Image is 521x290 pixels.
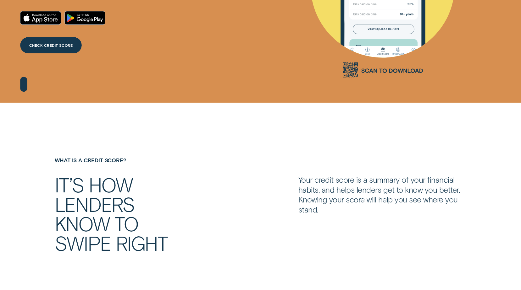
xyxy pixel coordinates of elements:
[295,175,469,214] div: Your credit score is a summary of your financial habits, and helps lenders get to know you better...
[55,175,223,253] h2: It’s how lenders know to swipe right
[64,11,106,25] a: Android App on Google Play
[20,37,82,53] a: CHECK CREDIT SCORE
[20,11,62,25] a: Download on the App Store
[52,157,191,164] h4: What is a Credit Score?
